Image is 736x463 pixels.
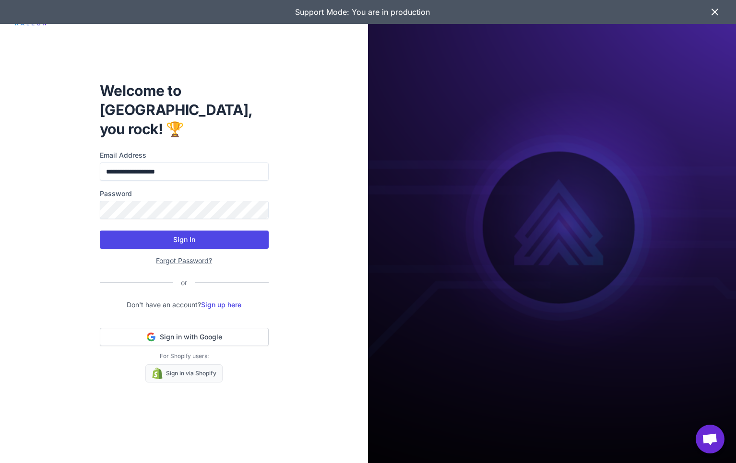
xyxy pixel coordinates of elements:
p: For Shopify users: [100,352,269,360]
a: Sign in via Shopify [145,364,223,382]
p: Don't have an account? [100,300,269,310]
div: or [173,278,195,288]
label: Password [100,188,269,199]
button: Sign In [100,231,269,249]
button: Sign in with Google [100,328,269,346]
div: Open chat [696,425,724,453]
h1: Welcome to [GEOGRAPHIC_DATA], you rock! 🏆 [100,81,269,139]
a: Sign up here [201,301,241,309]
span: Sign in with Google [160,332,222,342]
label: Email Address [100,150,269,161]
a: Forgot Password? [156,256,212,265]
